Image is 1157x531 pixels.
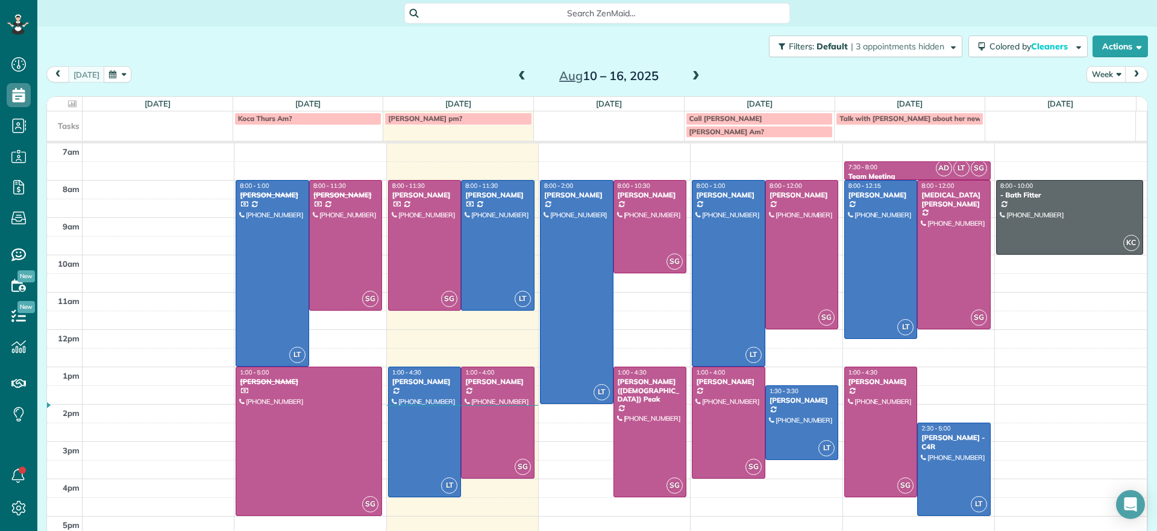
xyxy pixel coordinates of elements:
span: LT [515,291,531,307]
span: KC [1123,235,1140,251]
span: 3pm [63,446,80,455]
div: [PERSON_NAME] [392,377,458,386]
span: [PERSON_NAME] Am? [689,127,764,136]
span: 7am [63,147,80,157]
span: SG [362,291,378,307]
span: SG [745,459,762,475]
span: 8:00 - 11:30 [465,182,498,190]
span: 10am [58,259,80,269]
div: [PERSON_NAME] [695,191,762,199]
span: Call [PERSON_NAME] [689,114,762,123]
div: [PERSON_NAME] ([DEMOGRAPHIC_DATA]) Peak [617,377,683,403]
span: 2pm [63,408,80,418]
div: [PERSON_NAME] [392,191,458,199]
span: 8:00 - 11:30 [392,182,425,190]
a: [DATE] [145,99,171,108]
div: [PERSON_NAME] [769,191,835,199]
span: SG [515,459,531,475]
span: 12pm [58,334,80,343]
div: Team Meeting [848,172,987,181]
a: [DATE] [295,99,321,108]
button: Actions [1093,36,1148,57]
span: Colored by [989,41,1072,52]
a: [DATE] [445,99,471,108]
span: 9am [63,222,80,231]
span: LT [594,384,610,400]
div: [PERSON_NAME] [848,377,914,386]
span: 11am [58,296,80,306]
span: Default [817,41,848,52]
div: [PERSON_NAME] - C4R [921,433,987,451]
span: Koca Thurs Am? [238,114,292,123]
span: 1:00 - 4:00 [696,368,725,376]
span: SG [362,496,378,512]
span: LT [953,160,970,176]
span: SG [666,477,683,494]
span: LT [971,496,987,512]
div: [PERSON_NAME] [239,191,306,199]
div: [PERSON_NAME] [695,377,762,386]
span: LT [745,347,762,363]
button: Colored byCleaners [968,36,1088,57]
span: 8:00 - 11:30 [313,182,346,190]
span: Aug [559,68,583,83]
span: 1:00 - 5:00 [240,368,269,376]
span: 5pm [63,520,80,530]
span: SG [897,477,914,494]
span: 8:00 - 1:00 [240,182,269,190]
span: Filters: [789,41,814,52]
span: 8:00 - 1:00 [696,182,725,190]
span: [PERSON_NAME] pm? [388,114,462,123]
span: 8:00 - 12:00 [921,182,954,190]
a: [DATE] [747,99,773,108]
span: | 3 appointments hidden [851,41,944,52]
button: Week [1086,66,1126,82]
span: LT [897,319,914,335]
button: [DATE] [68,66,105,82]
button: Filters: Default | 3 appointments hidden [769,36,962,57]
div: [PERSON_NAME] [617,191,683,199]
span: 4pm [63,483,80,492]
div: [PERSON_NAME] [239,377,378,386]
span: Cleaners [1031,41,1070,52]
span: 8:00 - 12:00 [770,182,802,190]
span: 8:00 - 10:00 [1000,182,1033,190]
span: 2:30 - 5:00 [921,424,950,432]
span: 8:00 - 2:00 [544,182,573,190]
div: [PERSON_NAME] [313,191,379,199]
a: [DATE] [897,99,923,108]
span: 1:00 - 4:30 [618,368,647,376]
span: 8:00 - 12:15 [848,182,881,190]
div: [PERSON_NAME] [848,191,914,199]
span: 1pm [63,371,80,380]
span: SG [441,291,457,307]
span: 1:00 - 4:30 [848,368,877,376]
span: LT [289,347,306,363]
span: 8am [63,184,80,194]
div: [PERSON_NAME] [769,396,835,405]
div: [PERSON_NAME] [544,191,610,199]
span: LT [818,440,835,456]
div: [PERSON_NAME] [465,377,531,386]
button: prev [46,66,69,82]
button: next [1125,66,1148,82]
a: [DATE] [596,99,622,108]
span: New [17,270,35,282]
span: AD [936,160,952,176]
span: SG [818,309,835,326]
a: [DATE] [1047,99,1073,108]
span: 1:00 - 4:30 [392,368,421,376]
h2: 10 – 16, 2025 [533,69,684,82]
div: Open Intercom Messenger [1116,490,1145,519]
span: LT [441,477,457,494]
span: 8:00 - 10:30 [618,182,650,190]
span: 1:00 - 4:00 [465,368,494,376]
span: 1:30 - 3:30 [770,387,798,395]
div: - Bath Fitter [1000,191,1140,199]
div: [PERSON_NAME] [465,191,531,199]
span: Talk with [PERSON_NAME] about her new address [839,114,1009,123]
span: SG [666,253,683,270]
a: Filters: Default | 3 appointments hidden [763,36,962,57]
span: SG [971,160,987,176]
span: 7:30 - 8:00 [848,163,877,171]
